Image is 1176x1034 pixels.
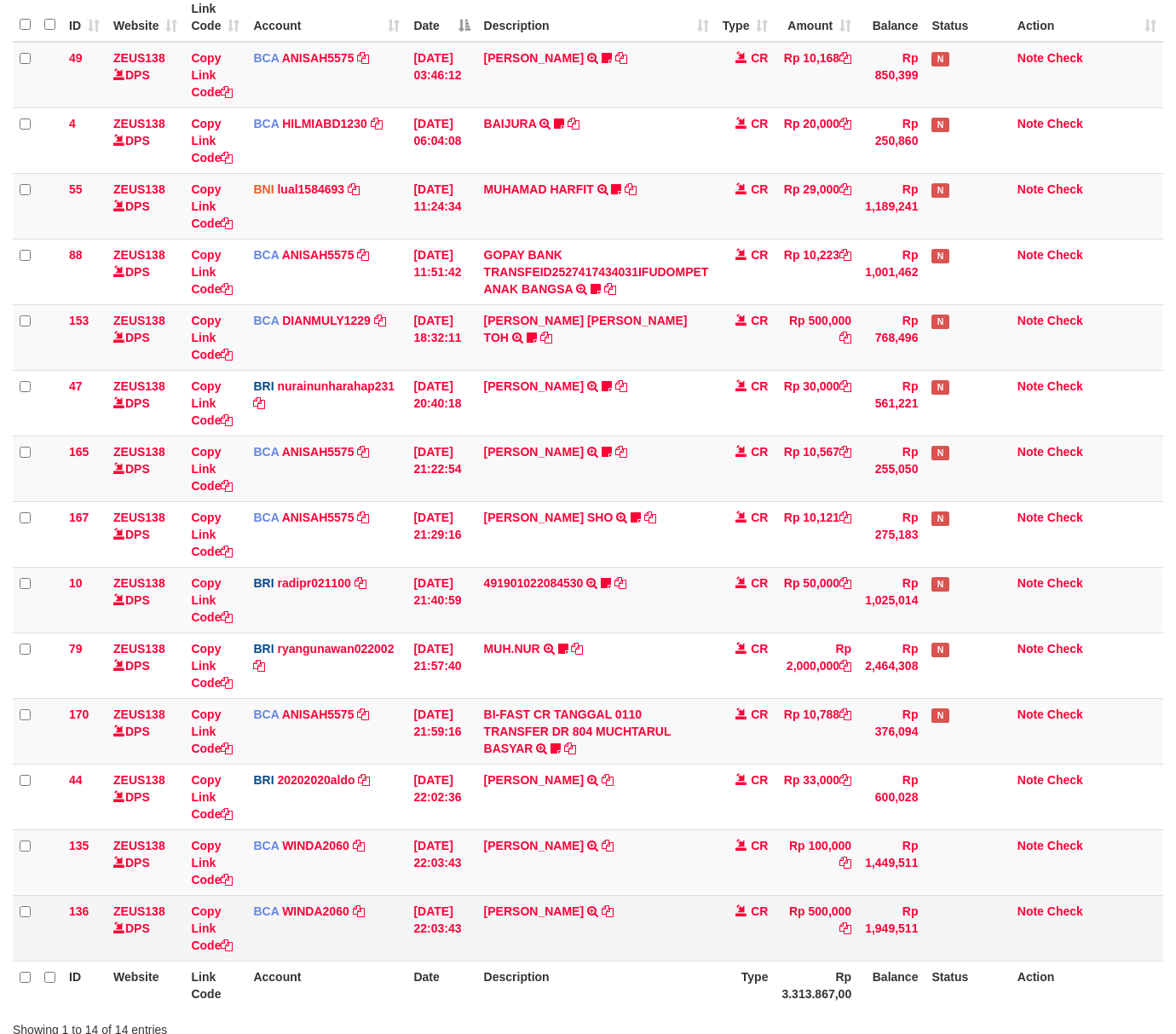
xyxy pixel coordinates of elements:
[277,642,394,656] a: ryangunawan022002
[69,182,83,196] span: 55
[484,708,672,755] a: BI-FAST CR TANGGAL 0110 TRANSFER DR 804 MUCHTARUL BASYAR
[107,895,184,961] td: DPS
[839,659,851,673] a: Copy Rp 2,000,000 to clipboard
[253,445,279,459] span: BCA
[644,511,656,524] a: Copy MUHAMMAD HIQNI SHO to clipboard
[406,961,476,1009] th: Date
[477,961,716,1009] th: Description
[1047,182,1083,196] a: Check
[353,904,365,918] a: Copy WINDA2060 to clipboard
[113,839,165,852] a: ZEUS138
[191,511,233,558] a: Copy Link Code
[191,248,233,296] a: Copy Link Code
[113,773,165,787] a: ZEUS138
[858,961,925,1009] th: Balance
[858,304,925,370] td: Rp 768,496
[484,904,584,918] a: [PERSON_NAME]
[858,501,925,567] td: Rp 275,183
[1047,904,1083,918] a: Check
[931,511,948,526] span: Has Note
[113,379,165,393] a: ZEUS138
[107,633,184,698] td: DPS
[253,248,279,262] span: BCA
[484,445,584,459] a: [PERSON_NAME]
[839,331,851,344] a: Copy Rp 500,000 to clipboard
[406,239,476,304] td: [DATE] 11:51:42
[282,248,355,262] a: ANISAH5575
[406,173,476,239] td: [DATE] 11:24:34
[931,380,948,395] span: Has Note
[107,107,184,173] td: DPS
[191,182,233,230] a: Copy Link Code
[107,239,184,304] td: DPS
[931,315,948,329] span: Has Note
[406,895,476,961] td: [DATE] 22:03:43
[1017,511,1044,524] a: Note
[107,173,184,239] td: DPS
[191,117,233,165] a: Copy Link Code
[751,445,768,459] span: CR
[277,773,355,787] a: 20202020aldo
[191,576,233,624] a: Copy Link Code
[1047,511,1083,524] a: Check
[113,51,165,65] a: ZEUS138
[751,708,768,721] span: CR
[107,501,184,567] td: DPS
[282,445,355,459] a: ANISAH5575
[406,829,476,895] td: [DATE] 22:03:43
[253,314,279,327] span: BCA
[253,773,274,787] span: BRI
[751,117,768,130] span: CR
[484,182,594,196] a: MUHAMAD HARFIT
[69,708,89,721] span: 170
[406,764,476,829] td: [DATE] 22:02:36
[1047,576,1083,590] a: Check
[191,314,233,361] a: Copy Link Code
[1017,314,1044,327] a: Note
[839,708,851,721] a: Copy Rp 10,788 to clipboard
[69,314,89,327] span: 153
[484,511,614,524] a: [PERSON_NAME] SHO
[775,501,858,567] td: Rp 10,121
[484,51,584,65] a: [PERSON_NAME]
[277,379,395,393] a: nurainunharahap231
[184,961,246,1009] th: Link Code
[406,304,476,370] td: [DATE] 18:32:11
[282,117,367,130] a: HILMIABD1230
[406,107,476,173] td: [DATE] 06:04:08
[1047,248,1083,262] a: Check
[191,51,233,99] a: Copy Link Code
[775,764,858,829] td: Rp 33,000
[69,576,83,590] span: 10
[253,708,279,721] span: BCA
[253,51,279,65] span: BCA
[858,436,925,501] td: Rp 255,050
[113,314,165,327] a: ZEUS138
[113,642,165,656] a: ZEUS138
[858,764,925,829] td: Rp 600,028
[282,839,349,852] a: WINDA2060
[374,314,386,327] a: Copy DIANMULY1229 to clipboard
[113,117,165,130] a: ZEUS138
[69,51,83,65] span: 49
[775,961,858,1009] th: Rp 3.313.867,00
[355,576,366,590] a: Copy radipr021100 to clipboard
[282,904,349,918] a: WINDA2060
[406,370,476,436] td: [DATE] 20:40:18
[357,248,369,262] a: Copy ANISAH5575 to clipboard
[253,839,279,852] span: BCA
[113,445,165,459] a: ZEUS138
[602,773,614,787] a: Copy TANYA RIANTIKA to clipboard
[858,567,925,633] td: Rp 1,025,014
[282,511,355,524] a: ANISAH5575
[107,764,184,829] td: DPS
[775,370,858,436] td: Rp 30,000
[716,961,775,1009] th: Type
[858,370,925,436] td: Rp 561,221
[839,576,851,590] a: Copy Rp 50,000 to clipboard
[931,183,948,198] span: Has Note
[357,511,369,524] a: Copy ANISAH5575 to clipboard
[568,117,579,130] a: Copy BAIJURA to clipboard
[69,511,89,524] span: 167
[282,708,355,721] a: ANISAH5575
